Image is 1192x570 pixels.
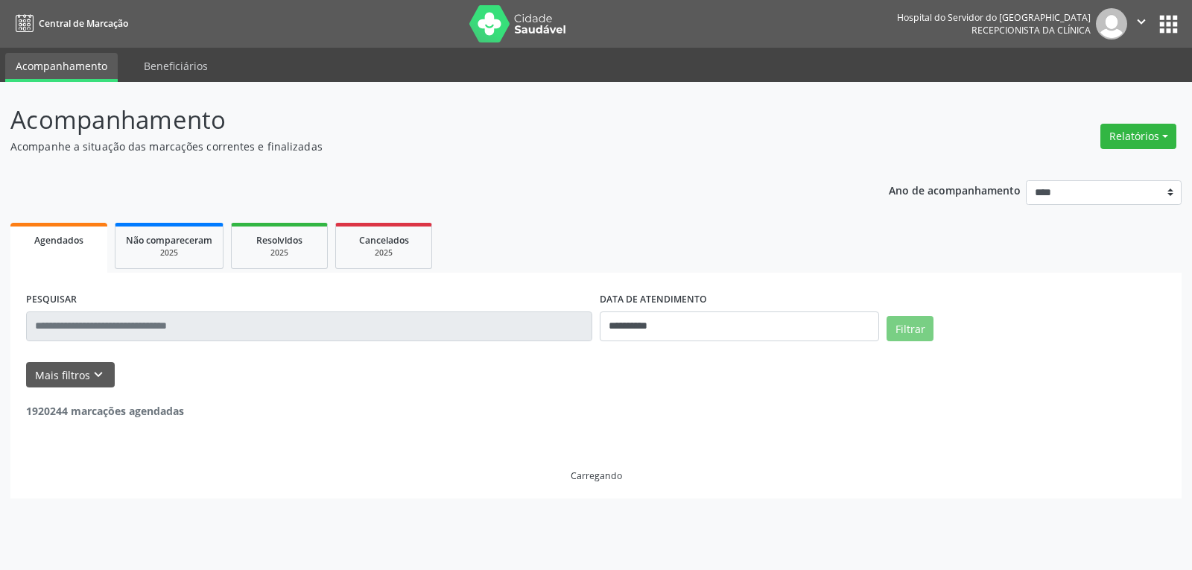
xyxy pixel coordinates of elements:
[26,288,77,311] label: PESQUISAR
[34,234,83,247] span: Agendados
[10,101,830,139] p: Acompanhamento
[889,180,1021,199] p: Ano de acompanhamento
[126,247,212,259] div: 2025
[10,11,128,36] a: Central de Marcação
[26,404,184,418] strong: 1920244 marcações agendadas
[242,247,317,259] div: 2025
[26,362,115,388] button: Mais filtroskeyboard_arrow_down
[359,234,409,247] span: Cancelados
[600,288,707,311] label: DATA DE ATENDIMENTO
[1127,8,1155,39] button: 
[887,316,933,341] button: Filtrar
[10,139,830,154] p: Acompanhe a situação das marcações correntes e finalizadas
[126,234,212,247] span: Não compareceram
[39,17,128,30] span: Central de Marcação
[90,367,107,383] i: keyboard_arrow_down
[1133,13,1150,30] i: 
[971,24,1091,37] span: Recepcionista da clínica
[1096,8,1127,39] img: img
[346,247,421,259] div: 2025
[1155,11,1182,37] button: apps
[133,53,218,79] a: Beneficiários
[897,11,1091,24] div: Hospital do Servidor do [GEOGRAPHIC_DATA]
[571,469,622,482] div: Carregando
[1100,124,1176,149] button: Relatórios
[256,234,302,247] span: Resolvidos
[5,53,118,82] a: Acompanhamento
